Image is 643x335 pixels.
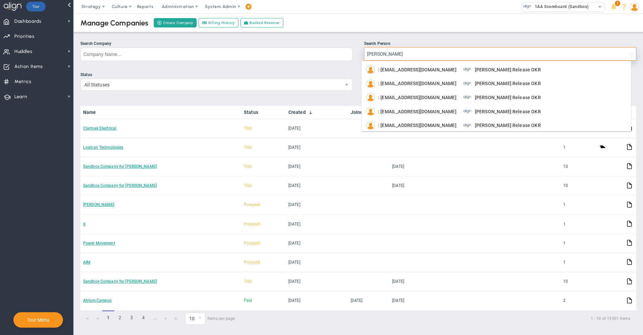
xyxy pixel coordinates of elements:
a: X [83,222,86,226]
span: Prospect [244,241,260,246]
div: Search Company [80,41,353,47]
span: [PERSON_NAME] Release OKR [475,67,541,72]
span: select [595,2,605,12]
span: [PERSON_NAME] Release OKR [475,95,541,100]
a: Sandbox Company for [PERSON_NAME] [83,279,157,284]
a: ... [149,311,161,325]
span: Trial [244,183,252,188]
span: : [EMAIL_ADDRESS][DOMAIN_NAME] [378,67,456,72]
span: 10 [186,313,195,324]
a: AIM [83,260,90,265]
td: [DATE] [286,138,348,157]
img: 48978.Person.photo [630,2,639,11]
td: [DATE] [286,253,348,272]
a: Booked Revenue [240,18,283,27]
span: Trial [244,145,252,150]
span: [PERSON_NAME] Release OKR [475,109,541,114]
td: 1 [561,253,597,272]
span: Learn [14,90,27,104]
span: select [195,313,205,324]
a: [PERSON_NAME] [83,202,115,207]
span: All Statuses [81,79,341,90]
td: [DATE] [286,177,348,196]
span: Paid [244,298,253,303]
td: 1 [561,138,597,157]
span: Trial [244,279,252,284]
span: Trial [244,164,252,169]
span: 1AA Scoreboard (Sandbox) [531,2,589,11]
td: 2 [561,291,597,311]
td: 10 [561,272,597,291]
img: Sam Post Release OKR [463,107,472,116]
a: Joined [351,110,387,115]
td: [DATE] [286,272,348,291]
td: [DATE] [348,291,390,311]
a: Sandbox Company for [PERSON_NAME] [83,164,157,169]
img: Sam Post Release OKR [463,121,472,130]
td: 1 [561,215,597,234]
button: Tour Menu [25,317,51,323]
a: Name [83,110,238,115]
td: [DATE] [389,291,460,311]
td: 10 [561,157,597,176]
a: Billing History [199,18,238,27]
span: : [EMAIL_ADDRESS][DOMAIN_NAME] [378,109,456,114]
span: [PERSON_NAME] Release OKR [475,123,541,128]
td: 1 [561,234,597,253]
div: Status [80,72,353,78]
span: Prospect [244,222,260,226]
td: [DATE] [286,215,348,234]
span: select [341,79,352,90]
a: Power Movement [83,241,115,246]
a: Sandbox Company for [PERSON_NAME] [83,183,157,188]
span: Strategy [81,4,101,9]
img: Sam Post Release OKR [463,93,472,102]
a: 2 [114,311,126,325]
a: Go to the next page [161,314,171,324]
td: [DATE] [286,196,348,215]
span: 1 - 10 of 19501 items [243,315,630,323]
button: Create Company [154,18,197,27]
span: : [EMAIL_ADDRESS][DOMAIN_NAME] [378,123,456,128]
td: [DATE] [286,119,348,138]
span: Culture [112,4,128,9]
span: [PERSON_NAME] Release OKR [475,81,541,86]
img: 33626.Company.photo [523,2,531,11]
a: Clarmak Electrical [83,126,116,131]
span: Administration [162,4,194,9]
a: Atrium Campus [83,298,112,303]
span: Prospect [244,202,260,207]
input: Search Company [80,48,353,61]
a: 3 [126,311,138,325]
img: Sam Post Release OKR [463,65,472,74]
td: [DATE] [286,157,348,176]
a: Logican Technologies [83,145,123,150]
span: Prospect [244,260,260,265]
a: 4 [138,311,149,325]
input: Search Person [364,47,636,61]
td: [DATE] [286,234,348,253]
span: System Admin [205,4,236,9]
span: : [EMAIL_ADDRESS][DOMAIN_NAME] [378,95,456,100]
a: Go to the last page [171,314,181,324]
div: Manage Companies [80,18,149,27]
td: 1 [561,196,597,215]
span: Dashboards [14,14,42,28]
span: : [EMAIL_ADDRESS][DOMAIN_NAME] [378,81,456,86]
td: [DATE] [286,291,348,311]
span: Metrics [14,75,31,89]
td: 10 [561,177,597,196]
td: [DATE] [389,157,460,176]
td: [DATE] [389,272,460,291]
a: Created [288,110,345,115]
span: 1 [615,1,620,6]
span: items per page [185,313,235,325]
span: 0 [185,313,205,325]
span: Trial [244,126,252,131]
td: [DATE] [389,177,460,196]
span: Priorities [14,29,34,44]
img: Sam Post Release OKR [463,79,472,88]
span: 1 [102,311,114,325]
div: Search Person [364,41,636,47]
span: Action Items [14,60,43,74]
